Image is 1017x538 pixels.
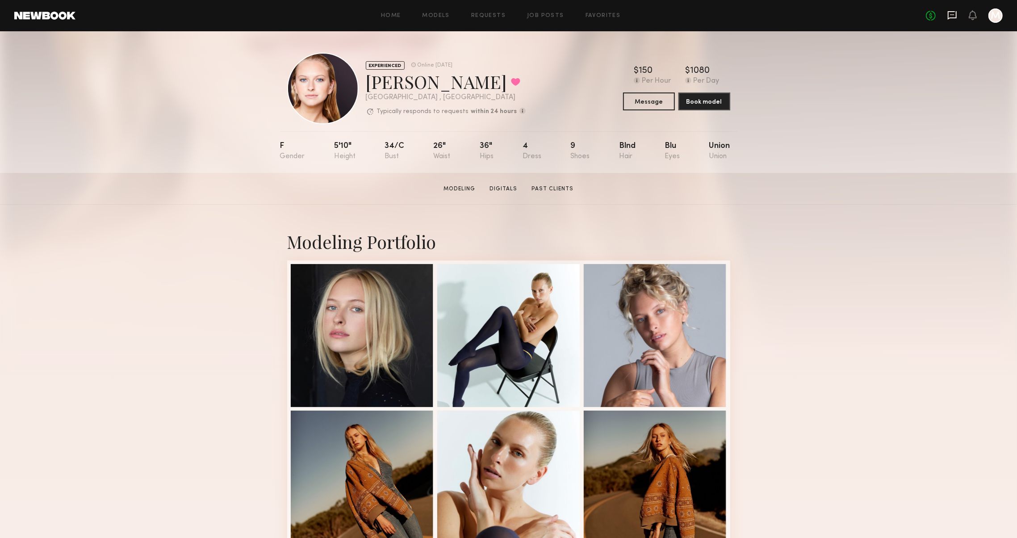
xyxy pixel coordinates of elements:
[693,77,719,85] div: Per Day
[523,142,541,160] div: 4
[280,142,305,160] div: F
[623,92,675,110] button: Message
[486,185,521,193] a: Digitals
[480,142,494,160] div: 36"
[586,13,621,19] a: Favorites
[639,67,653,76] div: 150
[366,61,405,70] div: EXPERIENCED
[619,142,636,160] div: Blnd
[709,142,730,160] div: Union
[418,63,453,68] div: Online [DATE]
[385,142,404,160] div: 34/c
[570,142,590,160] div: 9
[665,142,680,160] div: Blu
[527,13,564,19] a: Job Posts
[366,94,526,101] div: [GEOGRAPHIC_DATA] , [GEOGRAPHIC_DATA]
[433,142,450,160] div: 26"
[471,109,517,115] b: within 24 hours
[678,92,730,110] button: Book model
[287,230,730,253] div: Modeling Portfolio
[471,13,506,19] a: Requests
[690,67,710,76] div: 1080
[642,77,671,85] div: Per Hour
[634,67,639,76] div: $
[377,109,469,115] p: Typically responds to requests
[528,185,577,193] a: Past Clients
[366,70,526,93] div: [PERSON_NAME]
[381,13,401,19] a: Home
[334,142,356,160] div: 5'10"
[685,67,690,76] div: $
[440,185,479,193] a: Modeling
[423,13,450,19] a: Models
[988,8,1003,23] a: M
